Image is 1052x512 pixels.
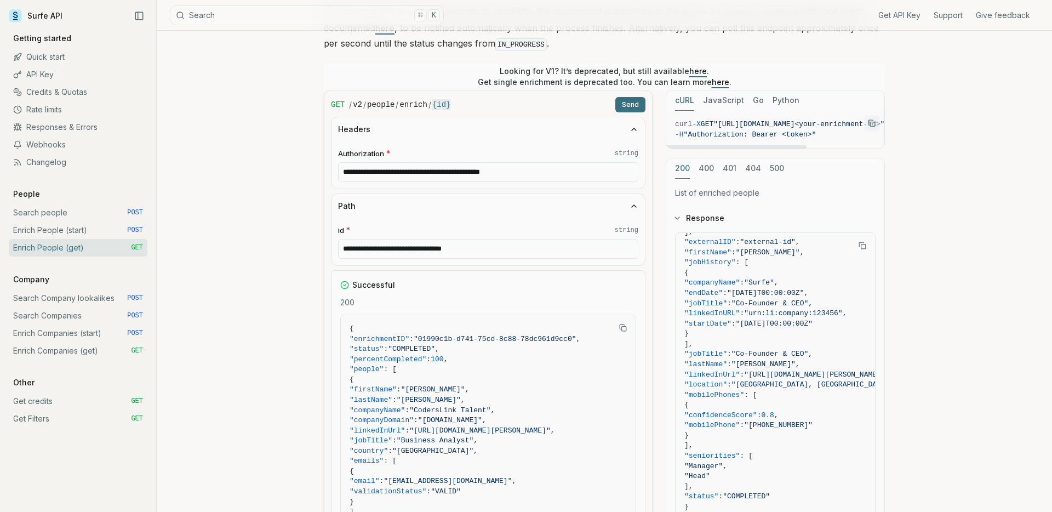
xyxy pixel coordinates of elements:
[796,360,800,368] span: ,
[350,406,405,414] span: "companyName"
[127,294,143,303] span: POST
[384,365,396,373] span: : [
[9,325,147,342] a: Enrich Companies (start) POST
[723,462,727,470] span: ,
[350,436,392,445] span: "jobTitle"
[431,355,443,363] span: 100
[684,130,816,139] span: "Authorization: Bearer <token>"
[418,416,482,424] span: "[DOMAIN_NAME]"
[712,77,729,87] a: here
[736,248,800,257] span: "[PERSON_NAME]"
[9,136,147,153] a: Webhooks
[736,258,748,266] span: : [
[9,48,147,66] a: Quick start
[736,238,740,246] span: :
[350,335,409,343] span: "enrichmentID"
[396,99,398,110] span: /
[731,320,736,328] span: :
[703,90,744,111] button: JavaScript
[744,391,757,399] span: : [
[350,457,384,465] span: "emails"
[331,194,645,218] button: Path
[431,487,461,496] span: "VALID"
[9,274,54,285] p: Company
[740,421,744,429] span: :
[392,436,397,445] span: :
[770,158,784,179] button: 500
[684,258,736,266] span: "jobHistory"
[692,120,701,128] span: -X
[684,309,740,317] span: "linkedInURL"
[684,401,689,409] span: {
[473,447,478,455] span: ,
[350,355,426,363] span: "percentCompleted"
[684,329,689,338] span: }
[350,467,354,475] span: {
[761,411,774,419] span: 0.8
[426,487,431,496] span: :
[800,248,804,257] span: ,
[731,360,796,368] span: "[PERSON_NAME]"
[684,482,693,491] span: ],
[350,426,405,435] span: "linkedInUrl"
[9,221,147,239] a: Enrich People (start) POST
[684,431,689,440] span: }
[350,477,380,485] span: "email"
[718,492,723,500] span: :
[340,280,636,291] div: Successful
[744,309,842,317] span: "urn:li:company:123456"
[727,360,731,368] span: :
[684,411,757,419] span: "confidenceScore"
[350,325,354,333] span: {
[131,346,143,355] span: GET
[170,5,444,25] button: Search⌘K
[9,33,76,44] p: Getting started
[744,371,885,379] span: "[URL][DOMAIN_NAME][PERSON_NAME]"
[684,421,740,429] span: "mobilePhone"
[127,311,143,320] span: POST
[675,90,694,111] button: cURL
[745,158,761,179] button: 404
[331,99,345,110] span: GET
[684,299,727,308] span: "jobTitle"
[338,149,384,159] span: Authorization
[350,385,397,394] span: "firstName"
[363,99,366,110] span: /
[397,436,473,445] span: "Business Analyst"
[615,97,645,112] button: Send
[405,426,409,435] span: :
[384,477,512,485] span: "[EMAIL_ADDRESS][DOMAIN_NAME]"
[380,477,384,485] span: :
[399,99,427,110] code: enrich
[414,9,426,21] kbd: ⌘
[740,371,744,379] span: :
[804,289,808,297] span: ,
[426,355,431,363] span: :
[684,228,693,236] span: ],
[684,269,689,277] span: {
[350,365,384,373] span: "people"
[350,416,414,424] span: "companyDomain"
[392,396,397,404] span: :
[689,66,707,76] a: here
[414,416,418,424] span: :
[731,248,736,257] span: :
[684,360,727,368] span: "lastName"
[9,101,147,118] a: Rate limits
[744,278,774,287] span: "Surfe"
[774,411,779,419] span: ,
[615,226,638,235] code: string
[675,130,684,139] span: -H
[854,237,871,254] button: Copy Text
[350,498,354,506] span: }
[666,204,884,232] button: Response
[9,342,147,360] a: Enrich Companies (get) GET
[367,99,395,110] code: people
[131,243,143,252] span: GET
[684,380,727,389] span: "location"
[701,120,713,128] span: GET
[727,289,804,297] span: "[DATE]T00:00:00Z"
[684,472,710,480] span: "Head"
[9,410,147,428] a: Get Filters GET
[736,320,813,328] span: "[DATE]T00:00:00Z"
